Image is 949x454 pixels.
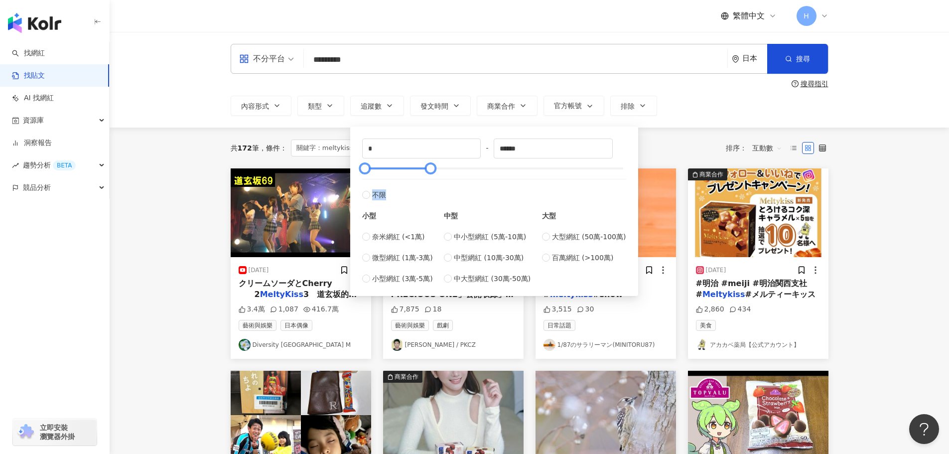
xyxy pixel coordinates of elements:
[742,54,767,63] div: 日本
[444,210,531,221] div: 中型
[12,71,45,81] a: 找貼文
[395,372,418,382] div: 商業合作
[372,252,433,263] span: 微型網紅 (1萬-3萬)
[610,96,657,116] button: 排除
[241,102,269,110] span: 內容形式
[699,169,723,179] div: 商業合作
[231,96,291,116] button: 內容形式
[372,231,425,242] span: 奈米網紅 (<1萬)
[239,54,249,64] span: appstore
[706,266,726,275] div: [DATE]
[909,414,939,444] iframe: Help Scout Beacon - Open
[361,102,382,110] span: 追蹤數
[239,304,265,314] div: 3.4萬
[688,168,828,257] button: 商業合作
[543,339,668,351] a: KOL Avatar1/87のサラリーマン(MINITORU87)
[231,168,371,257] img: post-image
[543,304,572,314] div: 3,515
[12,93,54,103] a: AI 找網紅
[303,304,339,314] div: 416.7萬
[308,102,322,110] span: 類型
[23,154,76,176] span: 趨勢分析
[454,231,526,242] span: 中小型網紅 (5萬-10萬)
[239,51,285,67] div: 不分平台
[12,162,19,169] span: rise
[696,339,708,351] img: KOL Avatar
[350,96,404,116] button: 追蹤數
[767,44,828,74] button: 搜尋
[231,144,259,152] div: 共 筆
[297,96,344,116] button: 類型
[372,189,386,200] span: 不限
[16,424,35,440] img: chrome extension
[13,419,97,446] a: chrome extension立即安裝 瀏覽器外掛
[239,339,251,351] img: KOL Avatar
[391,339,516,351] a: KOL Avatar[PERSON_NAME] / PKCZ
[420,102,448,110] span: 發文時間
[696,339,820,351] a: KOL Avatarアカカベ薬局【公式アカウント】
[40,423,75,441] span: 立即安裝 瀏覽器外掛
[542,210,626,221] div: 大型
[238,144,252,152] span: 172
[372,273,433,284] span: 小型網紅 (3萬-5萬)
[543,339,555,351] img: KOL Avatar
[291,140,369,156] span: 關鍵字：meltykiss
[239,320,276,331] span: 藝術與娛樂
[481,143,494,153] span: -
[552,252,614,263] span: 百萬網紅 (>100萬)
[696,279,807,299] span: #明治 #meiji #明治関西支社 #
[239,339,363,351] a: KOL AvatarDiversity [GEOGRAPHIC_DATA] M
[260,290,303,299] mark: MeltyKiss
[732,55,739,63] span: environment
[554,102,582,110] span: 官方帳號
[621,102,635,110] span: 排除
[23,109,44,132] span: 資源庫
[8,13,61,33] img: logo
[688,168,828,257] img: post-image
[12,48,45,58] a: search找網紅
[249,266,269,275] div: [DATE]
[362,210,433,221] div: 小型
[577,304,594,314] div: 30
[804,10,809,21] span: H
[23,176,51,199] span: 競品分析
[543,96,604,116] button: 官方帳號
[752,140,782,156] span: 互動數
[454,273,531,284] span: 中大型網紅 (30萬-50萬)
[543,320,575,331] span: 日常話題
[477,96,538,116] button: 商業合作
[259,144,287,152] span: 條件 ：
[239,279,332,299] span: クリームソーダとCherry 2
[733,10,765,21] span: 繁體中文
[552,231,626,242] span: 大型網紅 (50萬-100萬)
[796,55,810,63] span: 搜尋
[454,252,524,263] span: 中型網紅 (10萬-30萬)
[729,304,751,314] div: 434
[270,304,298,314] div: 1,087
[424,304,442,314] div: 18
[487,102,515,110] span: 商業合作
[433,320,453,331] span: 戲劇
[792,80,799,87] span: question-circle
[696,304,724,314] div: 2,860
[696,320,716,331] span: 美食
[391,304,419,314] div: 7,875
[702,290,745,299] mark: Meltykiss
[280,320,312,331] span: 日本偶像
[801,80,828,88] div: 搜尋指引
[745,290,815,299] span: #メルティーキッス
[53,160,76,170] div: BETA
[726,140,788,156] div: 排序：
[12,138,52,148] a: 洞察報告
[391,339,403,351] img: KOL Avatar
[410,96,471,116] button: 發文時間
[391,320,429,331] span: 藝術與娛樂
